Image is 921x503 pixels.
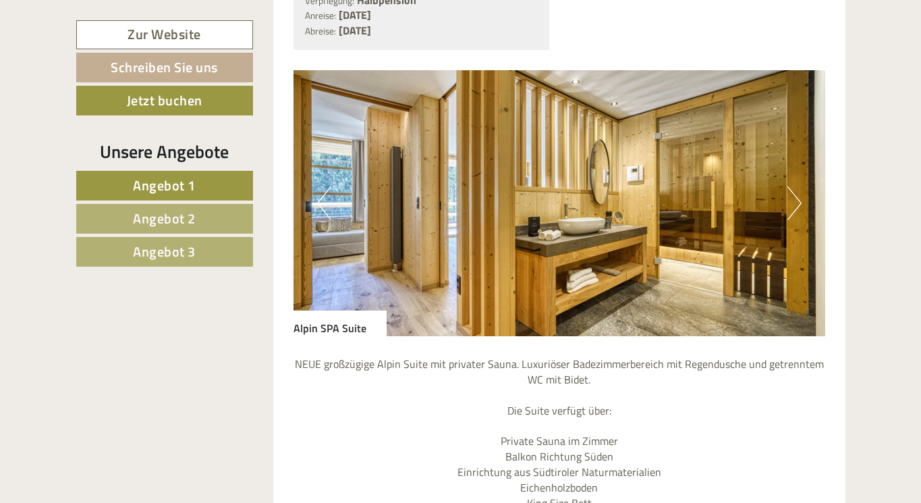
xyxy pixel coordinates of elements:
div: Alpin SPA Suite [294,311,387,336]
b: [DATE] [339,7,371,23]
b: [DATE] [339,22,371,38]
small: Abreise: [305,24,336,38]
img: image [294,70,825,336]
span: Angebot 3 [133,241,196,262]
span: Angebot 2 [133,208,196,229]
button: Next [787,186,802,220]
div: Unsere Angebote [76,139,253,164]
small: Anreise: [305,9,336,22]
a: Schreiben Sie uns [76,53,253,82]
span: Angebot 1 [133,175,196,196]
a: Jetzt buchen [76,86,253,115]
button: Previous [317,186,331,220]
a: Zur Website [76,20,253,49]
